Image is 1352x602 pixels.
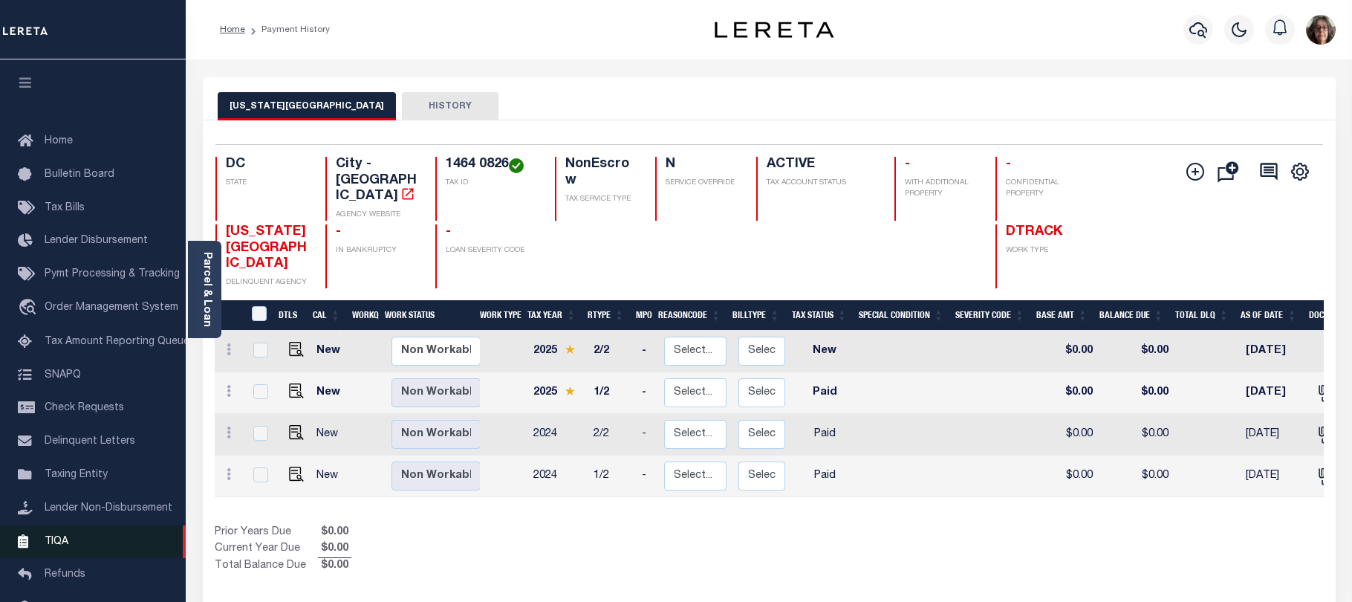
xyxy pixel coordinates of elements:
[727,300,785,331] th: BillType: activate to sort column ascending
[588,456,636,497] td: 1/2
[791,372,858,414] td: Paid
[336,225,341,239] span: -
[215,300,243,331] th: &nbsp;&nbsp;&nbsp;&nbsp;&nbsp;&nbsp;&nbsp;&nbsp;&nbsp;&nbsp;
[767,178,877,189] p: TAX ACCOUNT STATUS
[666,157,738,173] h4: N
[273,300,307,331] th: DTLS
[45,203,85,213] span: Tax Bills
[215,525,318,541] td: Prior Years Due
[565,386,575,396] img: Star.svg
[1006,158,1011,171] span: -
[311,331,351,372] td: New
[1099,372,1174,414] td: $0.00
[791,414,858,456] td: Paid
[336,157,417,205] h4: City - [GEOGRAPHIC_DATA]
[318,525,351,541] span: $0.00
[1093,300,1169,331] th: Balance Due: activate to sort column ascending
[45,403,124,413] span: Check Requests
[785,300,853,331] th: Tax Status: activate to sort column ascending
[402,92,498,120] button: HISTORY
[220,25,245,34] a: Home
[45,302,178,313] span: Order Management System
[1099,456,1174,497] td: $0.00
[527,372,588,414] td: 2025
[226,277,308,288] p: DELINQUENT AGENCY
[521,300,582,331] th: Tax Year: activate to sort column ascending
[1240,456,1307,497] td: [DATE]
[1036,414,1099,456] td: $0.00
[636,372,658,414] td: -
[446,225,451,239] span: -
[45,470,108,480] span: Taxing Entity
[767,157,877,173] h4: ACTIVE
[45,436,135,447] span: Delinquent Letters
[226,157,308,173] h4: DC
[45,169,114,180] span: Bulletin Board
[949,300,1030,331] th: Severity Code: activate to sort column ascending
[311,372,351,414] td: New
[446,245,537,256] p: LOAN SEVERITY CODE
[474,300,521,331] th: Work Type
[1030,300,1093,331] th: Base Amt: activate to sort column ascending
[307,300,346,331] th: CAL: activate to sort column ascending
[588,414,636,456] td: 2/2
[1240,331,1307,372] td: [DATE]
[1099,331,1174,372] td: $0.00
[318,541,351,557] span: $0.00
[1169,300,1235,331] th: Total DLQ: activate to sort column ascending
[565,345,575,355] img: Star.svg
[215,558,318,575] td: Total Balance Due
[336,210,417,221] p: AGENCY WEBSITE
[791,331,858,372] td: New
[45,569,85,580] span: Refunds
[588,331,636,372] td: 2/2
[45,136,73,146] span: Home
[1006,178,1088,200] p: CONFIDENTIAL PROPERTY
[45,369,81,380] span: SNAPQ
[1099,414,1174,456] td: $0.00
[318,558,351,575] span: $0.00
[715,22,833,38] img: logo-dark.svg
[588,372,636,414] td: 1/2
[1240,372,1307,414] td: [DATE]
[1006,245,1088,256] p: WORK TYPE
[582,300,630,331] th: RType: activate to sort column ascending
[1036,456,1099,497] td: $0.00
[1303,300,1338,331] th: Docs
[243,300,273,331] th: &nbsp;
[636,331,658,372] td: -
[1036,331,1099,372] td: $0.00
[226,178,308,189] p: STATE
[245,23,330,36] li: Payment History
[201,252,212,327] a: Parcel & Loan
[1036,372,1099,414] td: $0.00
[45,269,180,279] span: Pymt Processing & Tracking
[218,92,396,120] button: [US_STATE][GEOGRAPHIC_DATA]
[18,299,42,318] i: travel_explore
[666,178,738,189] p: SERVICE OVERRIDE
[446,157,537,173] h4: 1464 0826
[636,414,658,456] td: -
[630,300,652,331] th: MPO
[379,300,479,331] th: Work Status
[226,225,307,271] span: [US_STATE][GEOGRAPHIC_DATA]
[565,157,638,189] h4: NonEscrow
[1240,414,1307,456] td: [DATE]
[336,245,417,256] p: IN BANKRUPTCY
[45,337,189,347] span: Tax Amount Reporting Queue
[311,456,351,497] td: New
[527,456,588,497] td: 2024
[905,178,978,200] p: WITH ADDITIONAL PROPERTY
[1235,300,1303,331] th: As of Date: activate to sort column ascending
[636,456,658,497] td: -
[905,158,910,171] span: -
[791,456,858,497] td: Paid
[215,541,318,557] td: Current Year Due
[45,536,68,546] span: TIQA
[311,414,351,456] td: New
[652,300,727,331] th: ReasonCode: activate to sort column ascending
[527,331,588,372] td: 2025
[45,236,148,246] span: Lender Disbursement
[45,503,172,514] span: Lender Non-Disbursement
[565,194,638,205] p: TAX SERVICE TYPE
